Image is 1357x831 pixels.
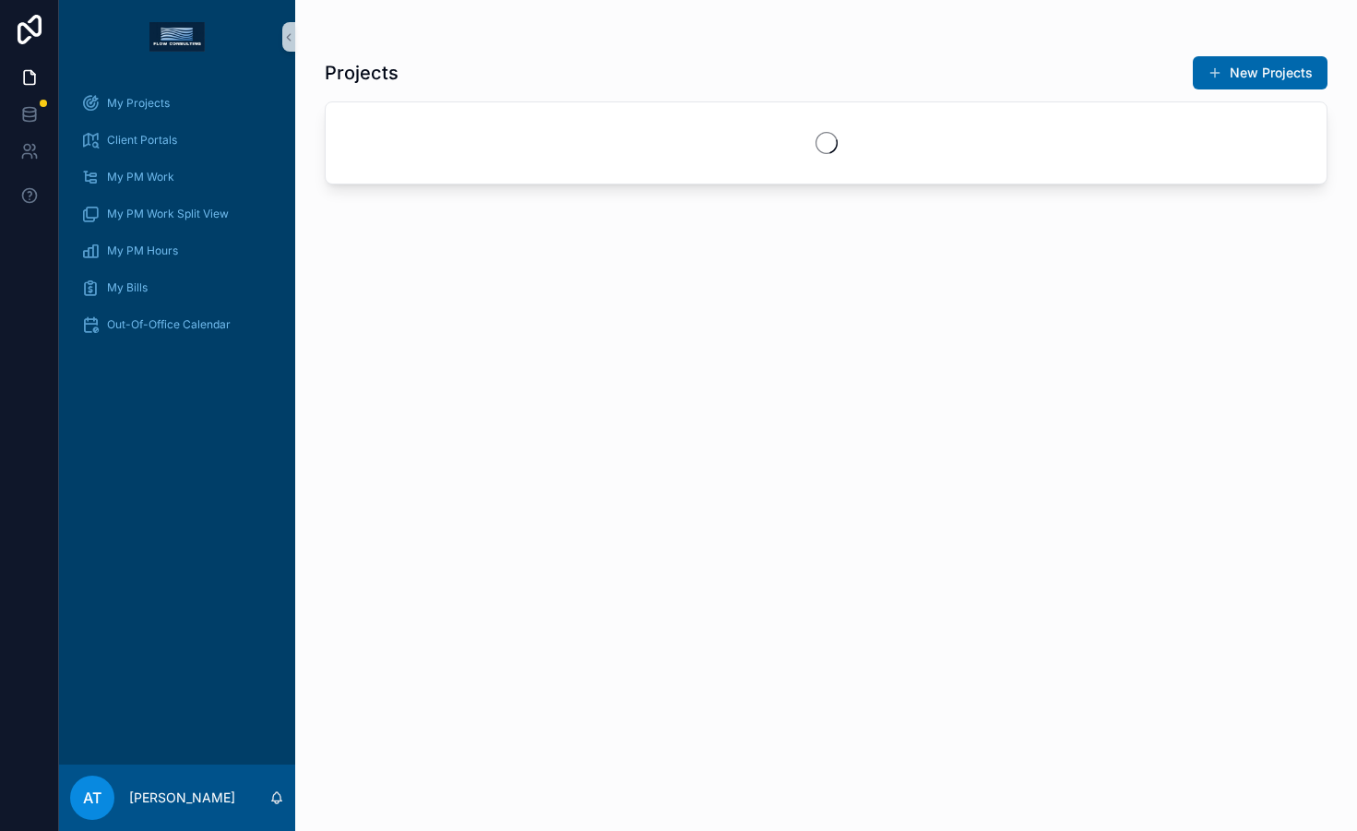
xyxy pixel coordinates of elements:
[107,317,231,332] span: Out-Of-Office Calendar
[70,197,284,231] a: My PM Work Split View
[149,22,205,52] img: App logo
[325,60,399,86] h1: Projects
[107,170,174,184] span: My PM Work
[107,280,148,295] span: My Bills
[70,160,284,194] a: My PM Work
[107,133,177,148] span: Client Portals
[70,124,284,157] a: Client Portals
[107,207,229,221] span: My PM Work Split View
[129,789,235,807] p: [PERSON_NAME]
[70,271,284,304] a: My Bills
[107,96,170,111] span: My Projects
[83,787,101,809] span: AT
[70,308,284,341] a: Out-Of-Office Calendar
[107,243,178,258] span: My PM Hours
[70,87,284,120] a: My Projects
[1193,56,1327,89] button: New Projects
[59,74,295,365] div: scrollable content
[70,234,284,267] a: My PM Hours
